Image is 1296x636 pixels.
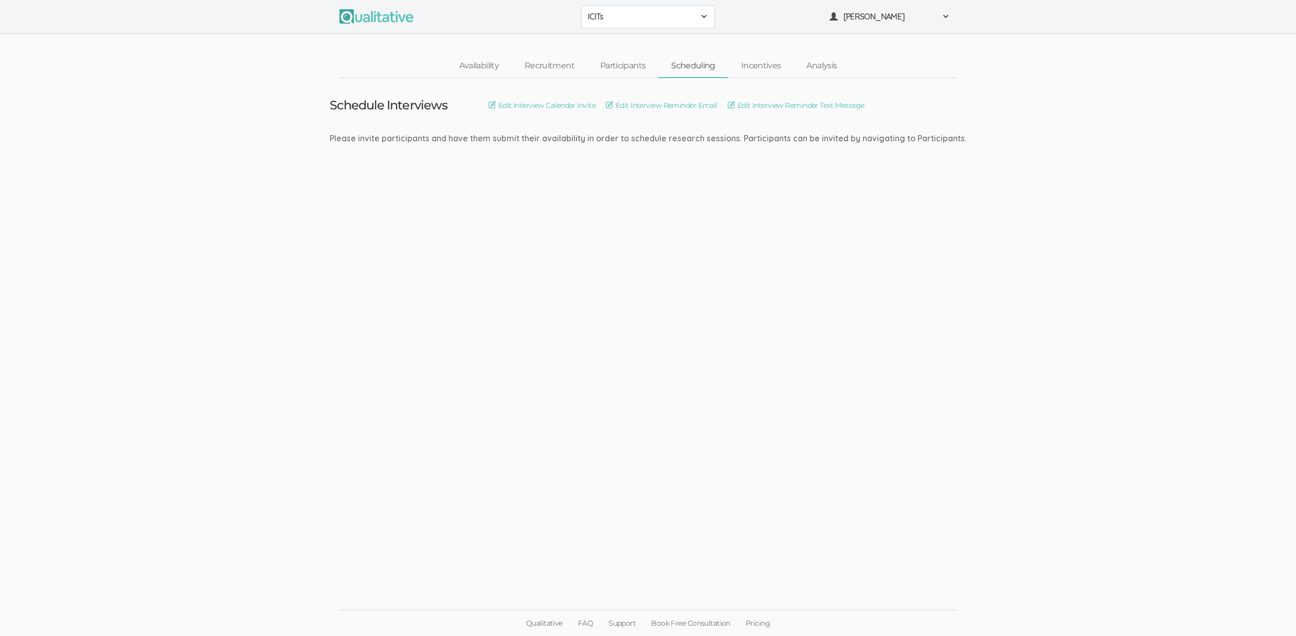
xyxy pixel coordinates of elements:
[728,100,865,111] a: Edit Interview Reminder Text Message
[518,610,570,636] a: Qualitative
[588,11,695,23] span: ICITs
[794,55,850,77] a: Analysis
[446,55,512,77] a: Availability
[643,610,738,636] a: Book Free Consultation
[339,9,413,24] img: Qualitative
[512,55,587,77] a: Recruitment
[658,55,728,77] a: Scheduling
[738,610,778,636] a: Pricing
[587,55,658,77] a: Participants
[728,55,794,77] a: Incentives
[330,133,966,144] div: Please invite participants and have them submit their availability in order to schedule research ...
[581,5,715,28] button: ICITs
[601,610,643,636] a: Support
[843,11,936,23] span: [PERSON_NAME]
[606,100,717,111] a: Edit Interview Reminder Email
[570,610,601,636] a: FAQ
[330,99,447,112] h3: Schedule Interviews
[823,5,957,28] button: [PERSON_NAME]
[489,100,596,111] a: Edit Interview Calendar Invite
[1245,587,1296,636] iframe: Chat Widget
